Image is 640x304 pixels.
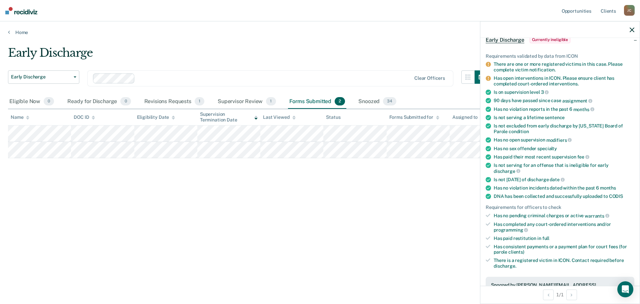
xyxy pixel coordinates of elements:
button: Previous Opportunity [543,289,554,300]
span: discharge. [494,263,516,269]
span: 1 [266,97,276,106]
div: Assigned to [452,114,484,120]
div: Revisions Requests [143,94,206,109]
div: Snoozed by [PERSON_NAME][EMAIL_ADDRESS][PERSON_NAME][US_STATE][DOMAIN_NAME] on [DATE]. [PERSON_NA... [491,282,629,299]
div: Has no sex offender [494,145,634,151]
span: Early Discharge [486,36,524,43]
span: assignment [562,98,592,103]
div: Forms Submitted [288,94,347,109]
div: Eligibility Date [137,114,175,120]
div: Name [11,114,29,120]
div: Supervision Termination Date [200,111,258,123]
div: Status [326,114,340,120]
span: 1 [195,97,204,106]
div: Has open interventions in ICON. Please ensure client has completed court-ordered interventions. [494,75,634,86]
span: date [550,177,564,182]
span: condition [509,129,529,134]
span: specialty [537,145,557,151]
div: DNA has been collected and successfully uploaded to [494,194,634,199]
button: Next Opportunity [566,289,577,300]
div: Early Discharge [8,46,488,65]
span: 2 [335,97,345,106]
div: Has no pending criminal charges or active [494,213,634,219]
span: programming [494,227,528,233]
div: Requirements validated by data from ICON [486,53,634,59]
span: 3 [541,89,549,95]
div: There is a registered victim in ICON. Contact required before [494,258,634,269]
div: Early DischargeCurrently ineligible [480,29,640,50]
img: Recidiviz [5,7,37,14]
span: warrants [585,213,609,218]
span: months [573,106,594,112]
div: Snoozed [357,94,398,109]
div: Clear officers [414,75,445,81]
span: sentence [545,115,565,120]
span: 0 [120,97,131,106]
div: Eligible Now [8,94,55,109]
div: Open Intercom Messenger [617,281,633,297]
div: Last Viewed [263,114,295,120]
a: Home [8,29,632,35]
div: Has completed any court-ordered interventions and/or [494,221,634,233]
div: 90 days have passed since case [494,98,634,104]
span: modifiers [546,137,572,142]
div: Has no open supervision [494,137,634,143]
div: Is not excluded from early discharge by [US_STATE] Board of Parole [494,123,634,134]
span: clients) [508,249,524,255]
div: Ready for Discharge [66,94,132,109]
span: Early Discharge [11,74,71,80]
div: 1 / 1 [480,286,640,303]
div: Supervisor Review [216,94,277,109]
span: fee [577,154,589,160]
span: months [600,185,616,191]
div: Is not serving a lifetime [494,115,634,120]
div: Requirements for officers to check [486,205,634,210]
div: Forms Submitted for [389,114,439,120]
div: Has no violation reports in the past 6 [494,106,634,112]
span: 0 [44,97,54,106]
div: Has no violation incidents dated within the past 6 [494,185,634,191]
div: J C [624,5,635,16]
span: 34 [383,97,396,106]
div: There are one or more registered victims in this case. Please complete victim notification. [494,61,634,73]
div: Is not serving for an offense that is ineligible for early [494,163,634,174]
span: Currently ineligible [530,36,571,43]
span: full [542,235,549,241]
div: Has consistent payments or a payment plan for court fees (for parole [494,244,634,255]
div: Is on supervision level [494,89,634,95]
div: DOC ID [74,114,95,120]
div: Is not [DATE] of discharge [494,177,634,183]
div: Has paid their most recent supervision [494,154,634,160]
span: CODIS [609,194,623,199]
div: Has paid restitution in [494,235,634,241]
span: discharge [494,168,520,174]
